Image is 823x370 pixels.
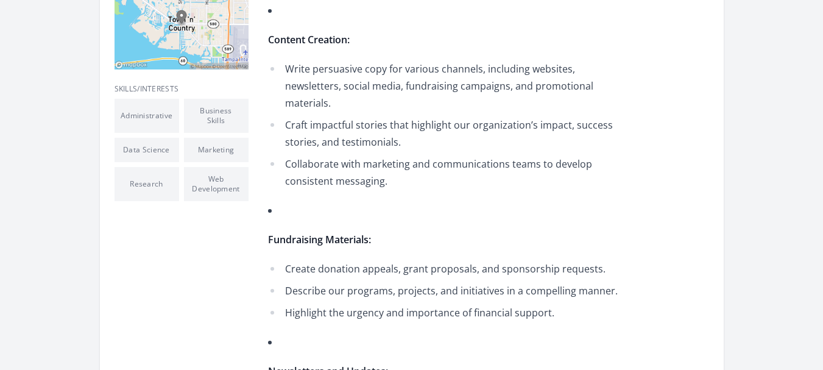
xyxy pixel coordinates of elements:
strong: Content Creation: [268,33,350,46]
li: Write persuasive copy for various channels, including websites, newsletters, social media, fundra... [268,60,624,112]
li: Administrative [115,99,179,133]
li: Business Skills [184,99,249,133]
strong: Fundraising Materials: [268,233,371,246]
h3: Skills/Interests [115,84,249,94]
li: Research [115,167,179,201]
li: Collaborate with marketing and communications teams to develop consistent messaging. [268,155,624,190]
li: Highlight the urgency and importance of financial support. [268,304,624,321]
li: Describe our programs, projects, and initiatives in a compelling manner. [268,282,624,299]
li: Web Development [184,167,249,201]
li: Marketing [184,138,249,162]
li: Data Science [115,138,179,162]
li: Create donation appeals, grant proposals, and sponsorship requests. [268,260,624,277]
li: Craft impactful stories that highlight our organization’s impact, success stories, and testimonials. [268,116,624,151]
